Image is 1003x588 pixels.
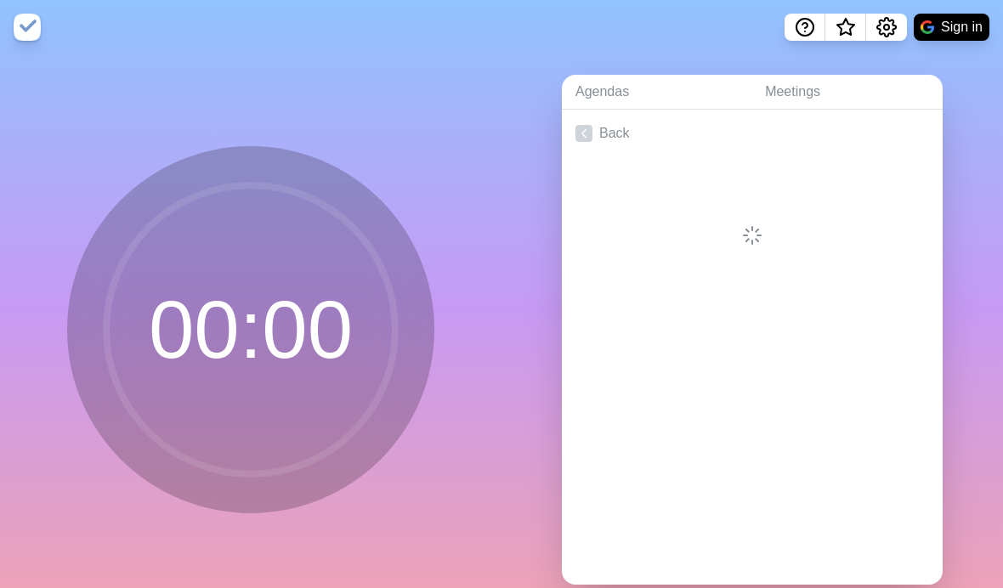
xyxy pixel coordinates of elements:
[866,14,907,41] button: Settings
[914,14,989,41] button: Sign in
[825,14,866,41] button: What’s new
[921,20,934,34] img: google logo
[562,75,751,110] a: Agendas
[751,75,943,110] a: Meetings
[785,14,825,41] button: Help
[14,14,41,41] img: timeblocks logo
[562,110,943,157] a: Back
